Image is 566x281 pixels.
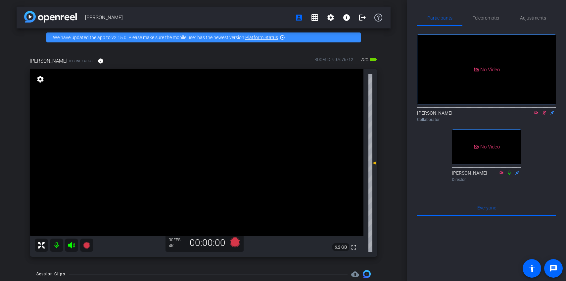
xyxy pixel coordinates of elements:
div: 4K [169,243,185,249]
mat-icon: info [343,14,351,22]
span: [PERSON_NAME] [85,11,291,24]
mat-icon: battery_std [369,56,377,64]
div: Collaborator [417,117,556,123]
img: Session clips [363,270,371,278]
span: No Video [480,66,500,72]
mat-icon: account_box [295,14,303,22]
span: Destinations for your clips [351,270,359,278]
span: Teleprompter [473,16,500,20]
span: iPhone 14 Pro [69,59,93,64]
span: Adjustments [520,16,546,20]
mat-icon: cloud_upload [351,270,359,278]
div: Session Clips [36,271,65,277]
mat-icon: info [98,58,104,64]
mat-icon: highlight_off [280,35,285,40]
mat-icon: message [549,264,557,272]
div: [PERSON_NAME] [452,170,521,183]
span: FPS [173,238,180,242]
img: app-logo [24,11,77,23]
mat-icon: logout [358,14,366,22]
mat-icon: accessibility [528,264,536,272]
span: Participants [427,16,452,20]
div: [PERSON_NAME] [417,110,556,123]
div: 30 [169,237,185,243]
div: ROOM ID: 907676712 [314,57,353,66]
span: [PERSON_NAME] [30,57,68,65]
div: Director [452,177,521,183]
span: 6.2 GB [332,243,349,251]
span: No Video [480,144,500,150]
mat-icon: fullscreen [350,243,358,251]
div: 00:00:00 [185,237,230,249]
div: We have updated the app to v2.15.0. Please make sure the mobile user has the newest version. [46,32,361,42]
span: 75% [360,54,369,65]
mat-icon: settings [327,14,335,22]
mat-icon: grid_on [311,14,319,22]
mat-icon: 0 dB [368,159,376,167]
mat-icon: settings [36,75,45,83]
a: Platform Status [245,35,278,40]
span: Everyone [477,205,496,210]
